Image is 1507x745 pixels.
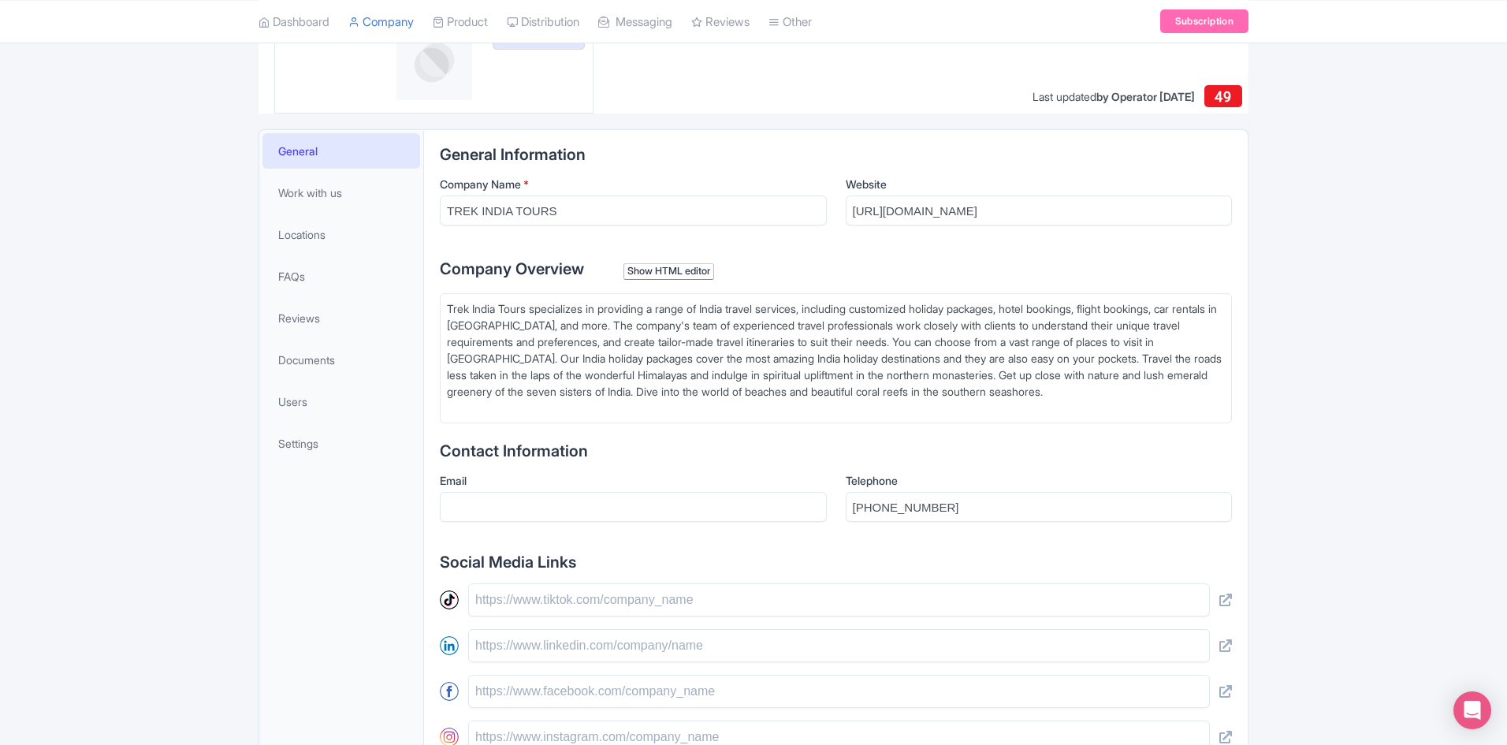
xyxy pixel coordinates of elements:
[440,682,459,701] img: facebook-round-01-50ddc191f871d4ecdbe8252d2011563a.svg
[1160,9,1248,33] a: Subscription
[440,177,521,191] span: Company Name
[440,590,459,609] img: tiktok-round-01-ca200c7ba8d03f2cade56905edf8567d.svg
[25,25,38,38] img: logo_orange.svg
[44,25,77,38] div: v 4.0.25
[440,553,1232,571] h2: Social Media Links
[1453,691,1491,729] div: Open Intercom Messenger
[262,300,420,336] a: Reviews
[262,384,420,419] a: Users
[278,352,335,368] span: Documents
[846,177,887,191] span: Website
[262,217,420,252] a: Locations
[262,175,420,210] a: Work with us
[262,342,420,378] a: Documents
[447,300,1225,416] div: Trek India Tours specializes in providing a range of India travel services, including customized ...
[60,93,141,103] div: Domain Overview
[262,426,420,461] a: Settings
[468,675,1210,708] input: https://www.facebook.com/company_name
[262,259,420,294] a: FAQs
[174,93,266,103] div: Keywords by Traffic
[440,474,467,487] span: Email
[468,583,1210,616] input: https://www.tiktok.com/company_name
[1215,88,1231,105] span: 49
[25,41,38,54] img: website_grey.svg
[278,393,307,410] span: Users
[396,24,472,100] img: profile-logo-d1a8e230fb1b8f12adc913e4f4d7365c.png
[846,474,898,487] span: Telephone
[278,435,318,452] span: Settings
[440,146,1232,163] h2: General Information
[1096,90,1195,103] span: by Operator [DATE]
[43,91,55,104] img: tab_domain_overview_orange.svg
[1033,88,1195,105] div: Last updated
[440,636,459,655] img: linkedin-round-01-4bc9326eb20f8e88ec4be7e8773b84b7.svg
[278,268,305,285] span: FAQs
[41,41,173,54] div: Domain: [DOMAIN_NAME]
[278,184,342,201] span: Work with us
[468,629,1210,662] input: https://www.linkedin.com/company/name
[278,226,326,243] span: Locations
[262,133,420,169] a: General
[157,91,169,104] img: tab_keywords_by_traffic_grey.svg
[440,259,584,278] span: Company Overview
[623,263,714,280] div: Show HTML editor
[278,143,318,159] span: General
[440,442,1232,460] h2: Contact Information
[278,310,320,326] span: Reviews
